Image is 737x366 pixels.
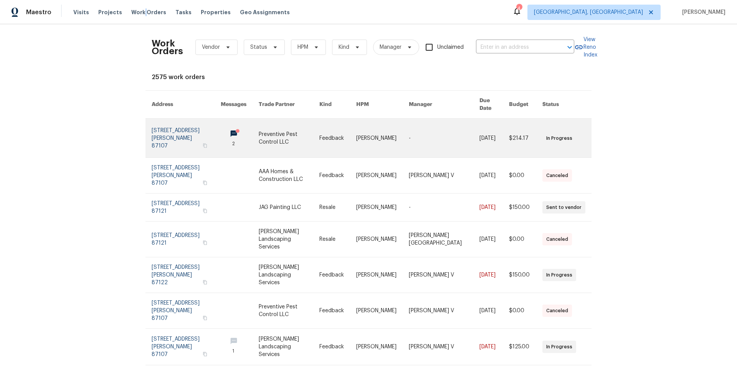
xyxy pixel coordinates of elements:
[253,194,313,222] td: JAG Painting LLC
[350,194,403,222] td: [PERSON_NAME]
[253,91,313,119] th: Trade Partner
[403,158,474,194] td: [PERSON_NAME] V
[350,158,403,194] td: [PERSON_NAME]
[350,257,403,293] td: [PERSON_NAME]
[202,179,208,186] button: Copy Address
[679,8,725,16] span: [PERSON_NAME]
[350,222,403,257] td: [PERSON_NAME]
[534,8,643,16] span: [GEOGRAPHIC_DATA], [GEOGRAPHIC_DATA]
[202,43,220,51] span: Vendor
[350,119,403,158] td: [PERSON_NAME]
[145,91,215,119] th: Address
[253,293,313,329] td: Preventive Pest Control LLC
[437,43,464,51] span: Unclaimed
[574,36,597,59] a: View Reno Index
[350,293,403,329] td: [PERSON_NAME]
[202,315,208,321] button: Copy Address
[313,329,350,365] td: Feedback
[131,8,166,16] span: Work Orders
[201,8,231,16] span: Properties
[313,222,350,257] td: Resale
[403,91,474,119] th: Manager
[313,158,350,194] td: Feedback
[152,40,183,55] h2: Work Orders
[403,257,474,293] td: [PERSON_NAME] V
[240,8,290,16] span: Geo Assignments
[202,207,208,214] button: Copy Address
[250,43,267,51] span: Status
[313,293,350,329] td: Feedback
[253,222,313,257] td: [PERSON_NAME] Landscaping Services
[403,119,474,158] td: -
[152,73,585,81] div: 2575 work orders
[536,91,592,119] th: Status
[26,8,51,16] span: Maestro
[564,42,575,53] button: Open
[73,8,89,16] span: Visits
[313,119,350,158] td: Feedback
[403,293,474,329] td: [PERSON_NAME] V
[202,351,208,358] button: Copy Address
[476,41,553,53] input: Enter in an address
[313,257,350,293] td: Feedback
[403,194,474,222] td: -
[253,158,313,194] td: AAA Homes & Construction LLC
[202,142,208,149] button: Copy Address
[403,329,474,365] td: [PERSON_NAME] V
[253,329,313,365] td: [PERSON_NAME] Landscaping Services
[350,329,403,365] td: [PERSON_NAME]
[516,5,522,12] div: 4
[403,222,474,257] td: [PERSON_NAME][GEOGRAPHIC_DATA]
[473,91,503,119] th: Due Date
[313,194,350,222] td: Resale
[313,91,350,119] th: Kind
[253,119,313,158] td: Preventive Pest Control LLC
[98,8,122,16] span: Projects
[253,257,313,293] td: [PERSON_NAME] Landscaping Services
[202,279,208,286] button: Copy Address
[503,91,536,119] th: Budget
[380,43,402,51] span: Manager
[202,239,208,246] button: Copy Address
[175,10,192,15] span: Tasks
[339,43,349,51] span: Kind
[350,91,403,119] th: HPM
[297,43,308,51] span: HPM
[215,91,253,119] th: Messages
